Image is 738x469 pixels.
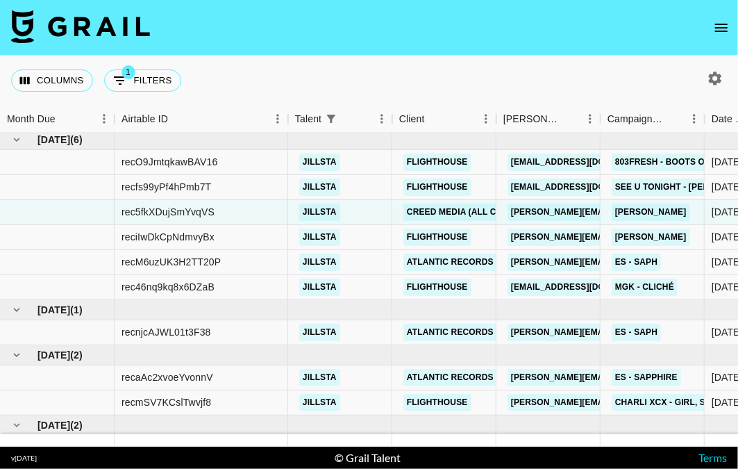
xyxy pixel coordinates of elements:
div: reciIwDkCpNdmvyBx [121,230,215,244]
div: Client [399,106,425,133]
a: [PERSON_NAME] [612,229,690,246]
a: MGK - CLICHÉ [612,279,678,296]
a: jillsta [299,229,340,246]
button: Menu [94,108,115,129]
a: ES - SAPH [612,324,661,341]
div: Booker [496,106,601,133]
div: recO9JmtqkawBAV16 [121,155,217,169]
span: ( 6 ) [70,133,83,147]
span: [DATE] [37,303,70,317]
a: Atlantic Records [403,369,497,386]
button: Menu [371,108,392,129]
button: Sort [560,109,580,129]
a: Atlantic Records [403,254,497,271]
a: Atlantic Records [403,324,497,341]
button: hide children [7,300,26,320]
button: Select columns [11,69,93,92]
a: jillsta [299,254,340,271]
a: jillsta [299,154,340,171]
span: ( 2 ) [70,418,83,432]
div: Campaign (Type) [601,106,705,133]
a: jillsta [299,179,340,196]
a: Creed Media (All Campaigns) [403,204,548,221]
button: Show filters [104,69,181,92]
a: [EMAIL_ADDRESS][DOMAIN_NAME] [508,179,663,196]
div: Airtable ID [115,106,288,133]
div: 1 active filter [321,109,341,129]
div: [PERSON_NAME] [503,106,560,133]
a: jillsta [299,394,340,411]
div: rec5fkXDujSmYvqVS [121,205,215,219]
button: Sort [168,109,187,129]
a: ES - Sapphire [612,369,681,386]
div: © Grail Talent [335,451,401,465]
div: Campaign (Type) [607,106,664,133]
a: [PERSON_NAME] [612,204,690,221]
a: Flighthouse [403,394,471,411]
button: hide children [7,345,26,365]
span: ( 2 ) [70,348,83,362]
div: rec46nq9kq8x6DZaB [121,280,215,294]
a: jillsta [299,324,340,341]
button: hide children [7,415,26,435]
button: Show filters [321,109,341,129]
button: Menu [476,108,496,129]
a: jillsta [299,279,340,296]
a: jillsta [299,204,340,221]
span: 1 [121,65,135,79]
a: [EMAIL_ADDRESS][DOMAIN_NAME] [508,154,663,171]
a: [PERSON_NAME][EMAIL_ADDRESS][DOMAIN_NAME] [508,229,734,246]
div: recM6uzUK3H2TT20P [121,255,221,269]
button: Sort [56,109,75,129]
div: Month Due [7,106,56,133]
button: Sort [425,109,444,129]
button: Menu [580,108,601,129]
button: Sort [341,109,360,129]
span: ( 1 ) [70,303,83,317]
div: recaAc2xvoeYvonnV [121,370,213,384]
a: Flighthouse [403,154,471,171]
button: Sort [664,109,684,129]
a: Flighthouse [403,279,471,296]
button: Menu [267,108,288,129]
div: Talent [288,106,392,133]
div: v [DATE] [11,454,37,463]
span: [DATE] [37,133,70,147]
a: Terms [698,451,727,464]
a: Flighthouse [403,179,471,196]
span: [DATE] [37,348,70,362]
a: Flighthouse [403,229,471,246]
button: hide children [7,130,26,149]
div: recfs99yPf4hPmb7T [121,180,211,194]
button: Menu [684,108,705,129]
div: Talent [295,106,321,133]
div: recnjcAJWL01t3F38 [121,325,211,339]
a: [EMAIL_ADDRESS][DOMAIN_NAME] [508,279,663,296]
button: open drawer [707,14,735,42]
span: [DATE] [37,418,70,432]
div: recmSV7KCslTwvjf8 [121,395,211,409]
a: jillsta [299,369,340,386]
a: ES - SAPH [612,254,661,271]
div: Client [392,106,496,133]
img: Grail Talent [11,10,150,43]
div: Airtable ID [121,106,168,133]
